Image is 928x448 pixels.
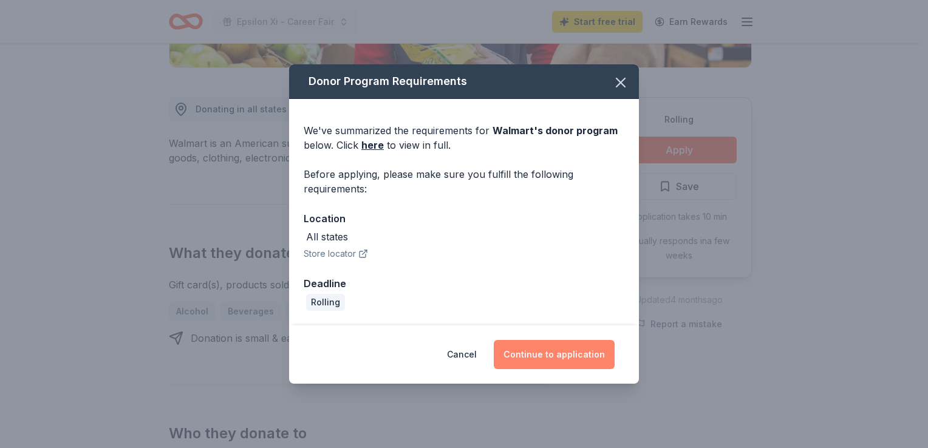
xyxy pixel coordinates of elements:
[289,64,639,99] div: Donor Program Requirements
[304,167,624,196] div: Before applying, please make sure you fulfill the following requirements:
[304,276,624,291] div: Deadline
[304,211,624,226] div: Location
[304,123,624,152] div: We've summarized the requirements for below. Click to view in full.
[493,124,618,137] span: Walmart 's donor program
[304,246,368,261] button: Store locator
[361,138,384,152] a: here
[306,294,345,311] div: Rolling
[494,340,615,369] button: Continue to application
[447,340,477,369] button: Cancel
[306,229,348,244] div: All states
